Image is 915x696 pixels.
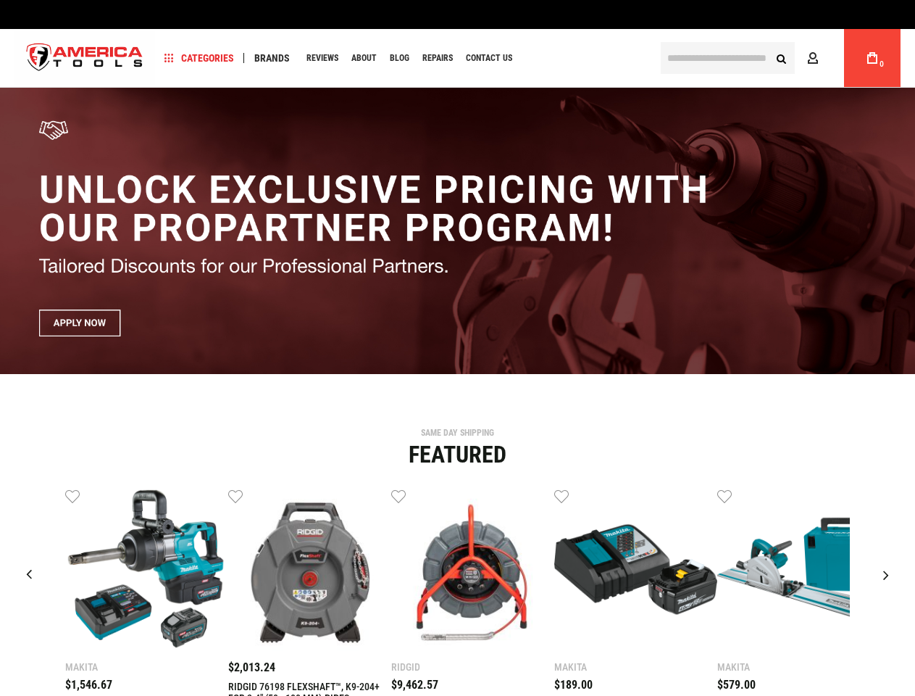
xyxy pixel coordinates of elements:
a: 0 [858,29,886,87]
div: Ridgid [391,662,554,672]
div: Makita [717,662,880,672]
span: $9,462.57 [391,678,438,692]
span: $189.00 [554,678,593,692]
div: Featured [11,443,904,466]
a: Brands [248,49,296,68]
span: Categories [164,53,234,63]
a: RIDGID 76883 SEESNAKE® MINI PRO [391,488,554,655]
div: Makita [65,662,228,672]
img: America Tools [14,31,155,86]
a: Reviews [300,49,345,68]
button: Search [767,44,795,72]
img: RIDGID 76883 SEESNAKE® MINI PRO [391,488,554,651]
a: Blog [383,49,416,68]
div: SAME DAY SHIPPING [11,428,904,437]
span: About [351,54,377,62]
div: Makita [554,662,717,672]
a: Repairs [416,49,459,68]
img: Makita GWT10T 40V max XGT® Brushless Cordless 4‑Sp. High‑Torque 1" Sq. Drive D‑Handle Extended An... [65,488,228,651]
span: 0 [880,60,884,68]
a: About [345,49,383,68]
a: Categories [158,49,241,68]
a: MAKITA SP6000J1 6-1/2" PLUNGE CIRCULAR SAW, 55" GUIDE RAIL, 12 AMP, ELECTRIC BRAKE, CASE [717,488,880,655]
img: RIDGID 76198 FLEXSHAFT™, K9-204+ FOR 2-4 [228,488,391,651]
span: $1,546.67 [65,678,112,692]
img: MAKITA BL1840BDC1 18V LXT® LITHIUM-ION BATTERY AND CHARGER STARTER PACK, BL1840B, DC18RC (4.0AH) [554,488,717,651]
a: MAKITA BL1840BDC1 18V LXT® LITHIUM-ION BATTERY AND CHARGER STARTER PACK, BL1840B, DC18RC (4.0AH) [554,488,717,655]
a: Makita GWT10T 40V max XGT® Brushless Cordless 4‑Sp. High‑Torque 1" Sq. Drive D‑Handle Extended An... [65,488,228,655]
span: Brands [254,53,290,63]
span: Reviews [306,54,338,62]
span: Blog [390,54,409,62]
span: Repairs [422,54,453,62]
a: RIDGID 76198 FLEXSHAFT™, K9-204+ FOR 2-4 [228,488,391,655]
span: $579.00 [717,678,756,692]
span: Contact Us [466,54,512,62]
img: MAKITA SP6000J1 6-1/2" PLUNGE CIRCULAR SAW, 55" GUIDE RAIL, 12 AMP, ELECTRIC BRAKE, CASE [717,488,880,651]
a: store logo [14,31,155,86]
span: $2,013.24 [228,660,275,674]
a: Contact Us [459,49,519,68]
